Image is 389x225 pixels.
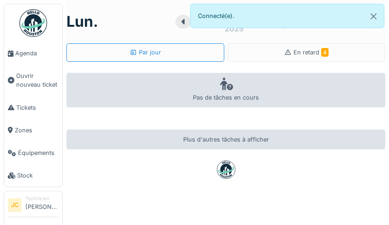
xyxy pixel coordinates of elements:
div: Pas de tâches en cours [66,73,385,107]
div: Par jour [130,48,161,57]
a: Agenda [4,42,62,65]
span: Zones [15,126,59,135]
span: 4 [321,48,329,57]
span: Agenda [15,49,59,58]
span: Tickets [16,103,59,112]
a: Zones [4,119,62,142]
a: Tickets [4,96,62,119]
li: [PERSON_NAME] [25,195,59,215]
div: Technicien [25,195,59,202]
span: En retard [293,49,329,56]
span: Stock [17,171,59,180]
li: JC [8,198,22,212]
a: JC Technicien[PERSON_NAME] [8,195,59,217]
div: Plus d'autres tâches à afficher [66,130,385,149]
div: Connecté(e). [190,4,385,28]
button: Close [363,4,384,29]
span: Ouvrir nouveau ticket [16,71,59,89]
img: Badge_color-CXgf-gQk.svg [19,9,47,37]
a: Équipements [4,142,62,164]
h1: lun. [66,13,98,30]
span: Équipements [18,148,59,157]
a: Ouvrir nouveau ticket [4,65,62,96]
div: 2025 [225,23,244,34]
img: badge-BVDL4wpA.svg [217,160,235,179]
a: Stock [4,164,62,187]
